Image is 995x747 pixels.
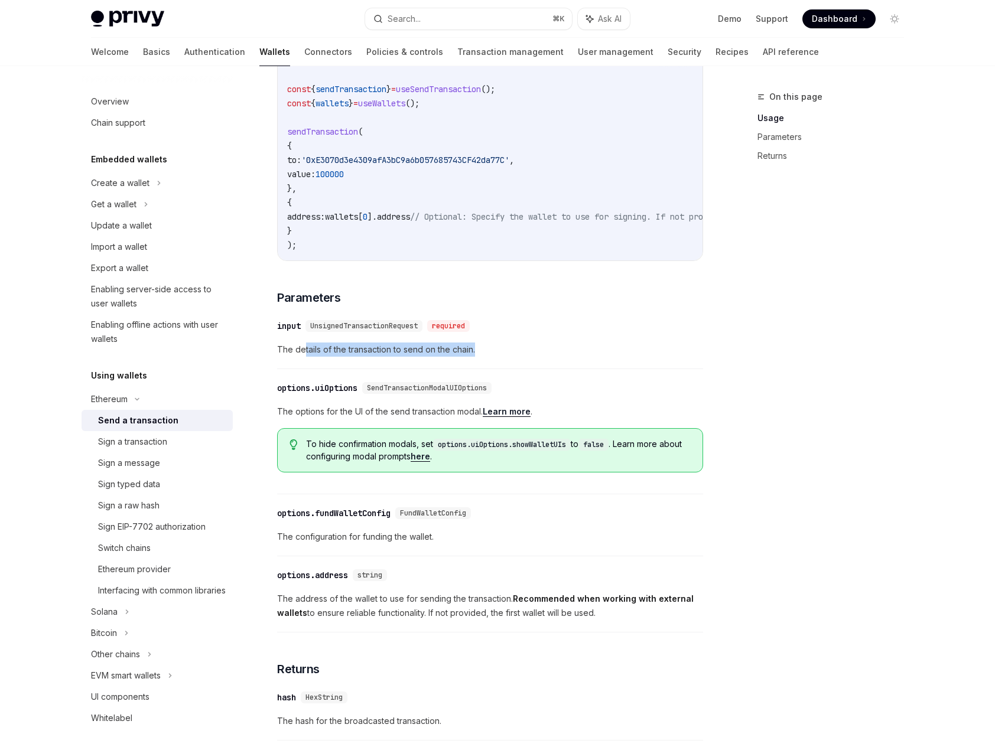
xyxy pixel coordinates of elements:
[316,169,344,180] span: 100000
[301,155,509,165] span: '0xE3070d3e4309afA3bC9a6b057685743CF42da77C'
[433,439,571,451] code: options.uiOptions.showWalletUIs
[763,38,819,66] a: API reference
[400,508,466,518] span: FundWalletConfig
[82,474,233,495] a: Sign typed data
[277,289,340,306] span: Parameters
[578,8,630,30] button: Ask AI
[82,580,233,601] a: Interfacing with common libraries
[143,38,170,66] a: Basics
[410,211,878,222] span: // Optional: Specify the wallet to use for signing. If not provided, the first wallet will be used.
[82,452,233,474] a: Sign a message
[91,318,226,346] div: Enabling offline actions with user wallets
[91,197,136,211] div: Get a wallet
[388,12,421,26] div: Search...
[98,562,171,576] div: Ethereum provider
[91,240,147,254] div: Import a wallet
[481,84,495,94] span: ();
[363,211,368,222] span: 0
[716,38,749,66] a: Recipes
[277,530,703,544] span: The configuration for funding the wallet.
[457,38,564,66] a: Transaction management
[304,38,352,66] a: Connectors
[277,342,703,357] span: The details of the transaction to send on the chain.
[98,435,167,449] div: Sign a transaction
[98,498,160,513] div: Sign a raw hash
[578,38,653,66] a: User management
[277,507,391,519] div: options.fundWalletConfig
[598,13,622,25] span: Ask AI
[358,211,363,222] span: [
[757,109,913,128] a: Usage
[82,516,233,537] a: Sign EIP-7702 authorization
[277,320,301,332] div: input
[509,155,514,165] span: ,
[82,91,233,112] a: Overview
[718,13,742,25] a: Demo
[287,197,292,208] span: {
[368,211,377,222] span: ].
[82,112,233,133] a: Chain support
[353,98,358,109] span: =
[386,84,391,94] span: }
[311,84,316,94] span: {
[91,626,117,640] div: Bitcoin
[483,406,531,417] a: Learn more
[82,686,233,707] a: UI components
[287,211,325,222] span: address:
[405,98,420,109] span: ();
[769,90,822,104] span: On this page
[82,215,233,236] a: Update a wallet
[358,126,363,137] span: (
[91,38,129,66] a: Welcome
[91,605,118,619] div: Solana
[91,176,149,190] div: Create a wallet
[98,541,151,555] div: Switch chains
[277,382,357,394] div: options.uiOptions
[98,456,160,470] div: Sign a message
[427,320,470,332] div: required
[377,211,410,222] span: address
[91,261,148,275] div: Export a wallet
[411,451,430,462] a: here
[306,438,691,462] span: To hide confirmation modals, set to . Learn more about configuring modal prompts .
[91,392,128,406] div: Ethereum
[98,477,160,491] div: Sign typed data
[552,14,565,24] span: ⌘ K
[82,707,233,729] a: Whitelabel
[757,128,913,146] a: Parameters
[287,141,292,151] span: {
[287,84,311,94] span: const
[367,383,487,393] span: SendTransactionModalUIOptions
[98,520,206,534] div: Sign EIP-7702 authorization
[316,98,349,109] span: wallets
[885,9,904,28] button: Toggle dark mode
[287,155,301,165] span: to:
[82,314,233,350] a: Enabling offline actions with user wallets
[82,257,233,279] a: Export a wallet
[757,146,913,165] a: Returns
[316,84,386,94] span: sendTransaction
[98,583,226,598] div: Interfacing with common libraries
[82,495,233,516] a: Sign a raw hash
[287,169,316,180] span: value:
[287,98,311,109] span: const
[91,11,164,27] img: light logo
[290,439,298,450] svg: Tip
[277,691,296,703] div: hash
[259,38,290,66] a: Wallets
[358,98,405,109] span: useWallets
[91,668,161,683] div: EVM smart wallets
[277,661,320,677] span: Returns
[305,693,343,702] span: HexString
[82,559,233,580] a: Ethereum provider
[287,183,297,194] span: },
[396,84,481,94] span: useSendTransaction
[277,569,348,581] div: options.address
[91,218,152,233] div: Update a wallet
[812,13,857,25] span: Dashboard
[366,38,443,66] a: Policies & controls
[310,321,418,331] span: UnsignedTransactionRequest
[365,8,572,30] button: Search...⌘K
[82,279,233,314] a: Enabling server-side access to user wallets
[802,9,876,28] a: Dashboard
